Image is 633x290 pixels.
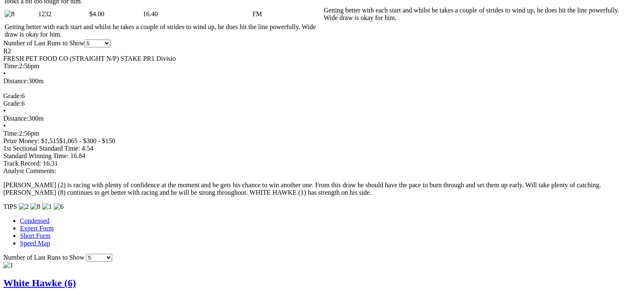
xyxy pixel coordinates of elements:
div: Prize Money: $1,515 [3,137,630,145]
span: Distance: [3,115,28,122]
span: TIPS [3,203,17,210]
div: Number of Last Runs to Show [3,40,630,47]
span: 16.31 [43,160,58,167]
span: Number of Last Runs to Show [3,254,84,261]
img: 8 [5,10,15,18]
span: Track Record: [3,160,41,167]
a: White Hawke (6) [3,278,76,288]
div: 300m [3,115,630,122]
img: 6 [54,203,64,211]
a: Short Form [20,232,50,239]
span: Time: [3,62,19,69]
a: Speed Map [20,240,50,247]
a: Expert Form [20,225,54,232]
img: 1 [3,262,13,269]
div: 6 [3,92,630,100]
span: Grade: [3,92,22,99]
td: Getting better with each start and whilst he takes a couple of strides to wind up, he does hit th... [323,6,629,22]
span: $4.00 [89,10,104,17]
span: 4.54 [81,145,93,152]
span: • [3,107,6,114]
td: FM [252,6,323,22]
span: Time: [3,130,19,137]
span: Standard Winning Time: [3,152,69,159]
div: 2:56pm [3,62,630,70]
td: Getting better with each start and whilst he takes a couple of strides to wind up, he does hit th... [4,23,323,39]
div: FRESH PET FOOD CO (STRAIGHT N/P) STAKE PR1 Divisio [3,55,630,62]
span: Distance: [3,77,28,84]
span: • [3,70,6,77]
span: 1st Sectional Standard Time: [3,145,80,152]
p: [PERSON_NAME] (2) is racing with plenty of confidence at the moment and he gets his chance to win... [3,181,630,196]
span: 16.84 [70,152,85,159]
td: 1232 [38,6,88,22]
span: $1,065 - $300 - $150 [59,137,116,144]
a: Condensed [20,217,49,224]
div: 6 [3,100,630,107]
img: 1 [42,203,52,211]
td: 16.40 [143,6,251,22]
img: 8 [30,203,40,211]
img: 2 [19,203,29,211]
div: 300m [3,77,630,85]
div: 2:56pm [3,130,630,137]
span: • [3,122,6,129]
span: Analyst Comments: [3,167,57,174]
span: R2 [3,47,11,55]
span: Grade: [3,100,22,107]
